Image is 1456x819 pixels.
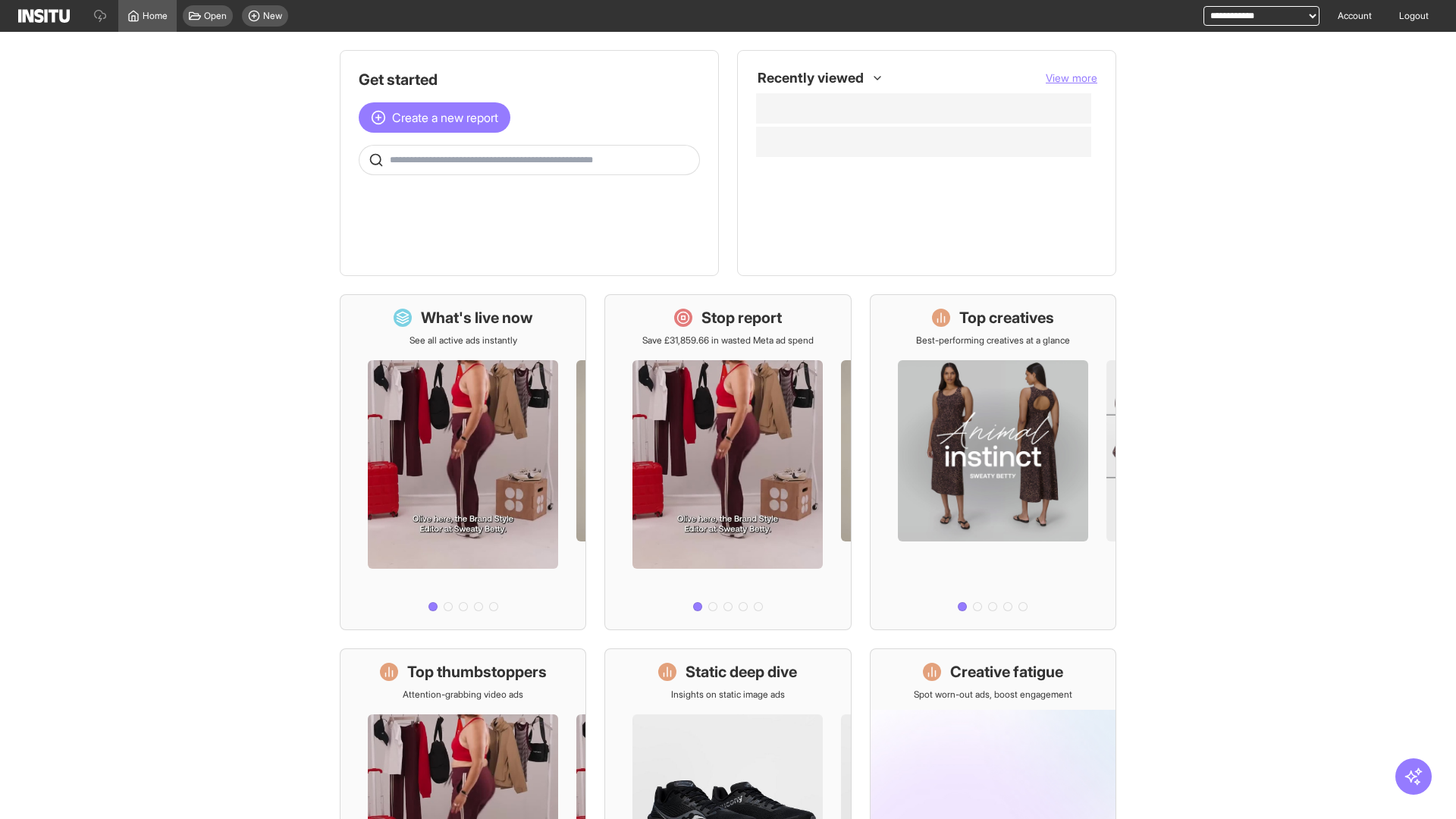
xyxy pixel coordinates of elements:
[340,294,586,630] a: What's live nowSee all active ads instantly
[959,307,1054,328] h1: Top creatives
[18,9,70,23] img: Logo
[409,334,517,347] p: See all active ads instantly
[359,69,700,90] h1: Get started
[604,294,851,630] a: Stop reportSave £31,859.66 in wasted Meta ad spend
[143,10,168,22] span: Home
[870,294,1116,630] a: Top creativesBest-performing creatives at a glance
[407,661,547,682] h1: Top thumbstoppers
[686,661,797,682] h1: Static deep dive
[403,689,523,701] p: Attention-grabbing video ads
[359,102,510,133] button: Create a new report
[263,10,282,22] span: New
[421,307,533,328] h1: What's live now
[204,10,227,22] span: Open
[1046,71,1097,84] span: View more
[701,307,782,328] h1: Stop report
[1046,71,1097,86] button: View more
[916,334,1070,347] p: Best-performing creatives at a glance
[642,334,814,347] p: Save £31,859.66 in wasted Meta ad spend
[392,108,498,127] span: Create a new report
[671,689,785,701] p: Insights on static image ads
